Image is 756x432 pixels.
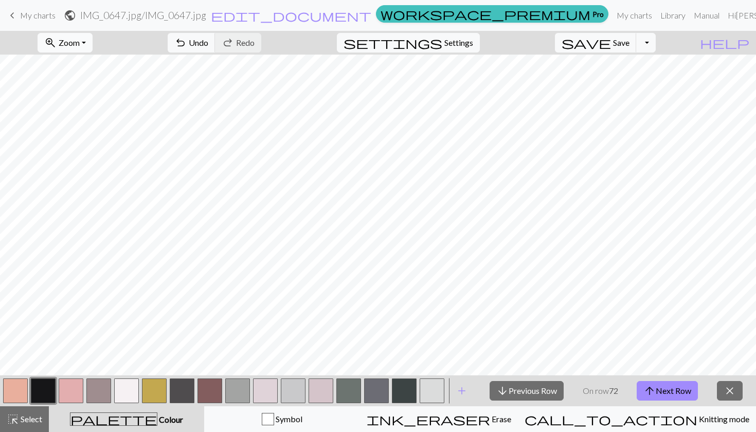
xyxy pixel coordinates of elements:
span: Save [613,38,629,47]
span: Colour [157,414,183,424]
h2: IMG_0647.jpg / IMG_0647.jpg [80,9,206,21]
p: On row [583,385,618,397]
span: ink_eraser [367,412,490,426]
span: public [64,8,76,23]
span: workspace_premium [381,7,590,21]
span: Knitting mode [697,414,749,424]
button: Colour [49,406,204,432]
span: palette [70,412,157,426]
span: Erase [490,414,511,424]
span: keyboard_arrow_left [6,8,19,23]
span: save [562,36,611,50]
button: Previous Row [490,381,564,401]
button: Save [555,33,637,53]
span: arrow_downward [496,384,509,398]
i: Settings [344,37,442,49]
span: call_to_action [525,412,697,426]
span: add [456,384,468,398]
span: undo [174,36,187,50]
button: Next Row [637,381,698,401]
button: SettingsSettings [337,33,480,53]
span: Select [19,414,42,424]
span: help [700,36,749,50]
span: Settings [444,37,473,49]
a: Manual [690,5,724,26]
span: arrow_upward [643,384,656,398]
button: Undo [168,33,215,53]
span: highlight_alt [7,412,19,426]
span: settings [344,36,442,50]
a: My charts [6,7,56,24]
span: My charts [20,10,56,20]
button: Erase [360,406,518,432]
button: Zoom [38,33,93,53]
span: zoom_in [44,36,57,50]
span: Undo [189,38,208,47]
a: Pro [376,5,608,23]
a: My charts [613,5,656,26]
span: Symbol [274,414,302,424]
span: Zoom [59,38,80,47]
strong: 72 [609,386,618,395]
button: Knitting mode [518,406,756,432]
a: Library [656,5,690,26]
span: close [724,384,736,398]
button: Symbol [204,406,360,432]
span: edit_document [211,8,371,23]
